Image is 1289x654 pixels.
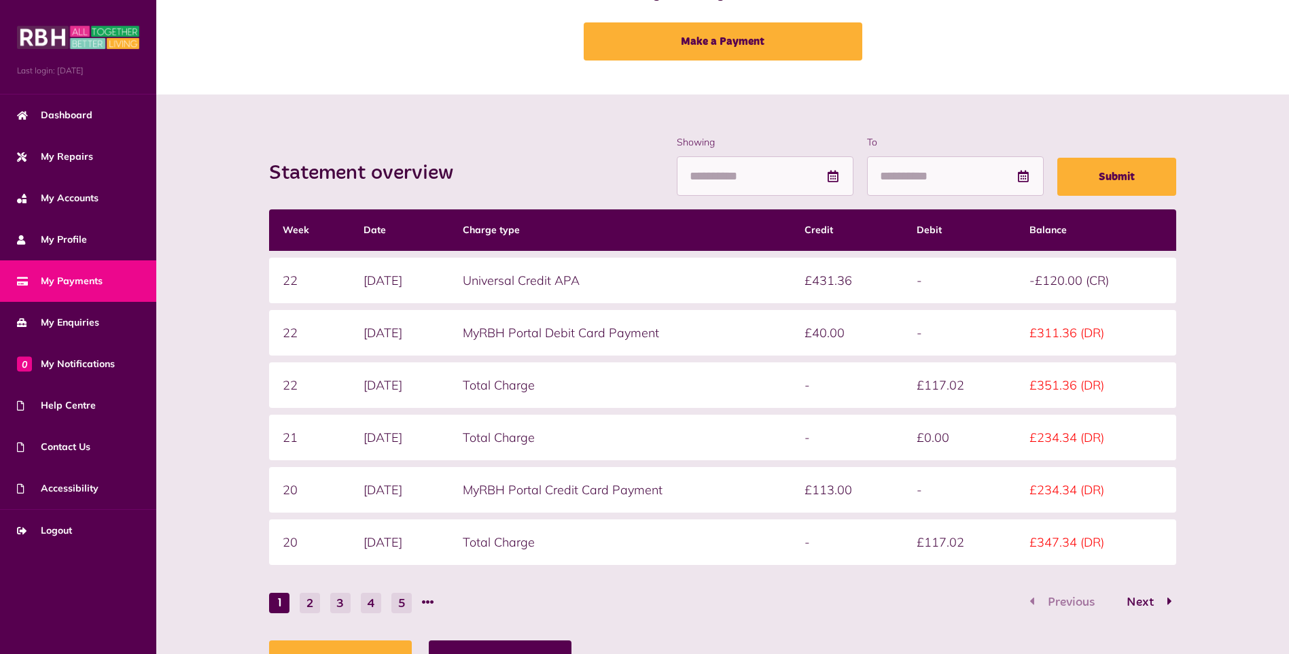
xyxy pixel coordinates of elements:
[1016,415,1176,460] td: £234.34 (DR)
[17,191,99,205] span: My Accounts
[269,209,350,251] th: Week
[391,593,412,613] button: Go to page 5
[677,135,853,150] label: Showing
[791,310,904,356] td: £40.00
[17,356,32,371] span: 0
[1016,362,1176,408] td: £351.36 (DR)
[350,310,449,356] td: [DATE]
[791,467,904,513] td: £113.00
[269,362,350,408] td: 22
[350,415,449,460] td: [DATE]
[17,523,72,538] span: Logout
[1016,209,1176,251] th: Balance
[17,65,139,77] span: Last login: [DATE]
[269,161,467,186] h2: Statement overview
[903,209,1016,251] th: Debit
[903,415,1016,460] td: £0.00
[1112,593,1176,613] button: Go to page 2
[449,519,791,565] td: Total Charge
[17,398,96,413] span: Help Centre
[584,22,862,61] a: Make a Payment
[903,258,1016,303] td: -
[269,258,350,303] td: 22
[300,593,320,613] button: Go to page 2
[350,519,449,565] td: [DATE]
[17,315,99,330] span: My Enquiries
[449,415,791,460] td: Total Charge
[17,108,92,122] span: Dashboard
[350,467,449,513] td: [DATE]
[1016,258,1176,303] td: -£120.00 (CR)
[791,415,904,460] td: -
[269,519,350,565] td: 20
[791,362,904,408] td: -
[791,258,904,303] td: £431.36
[449,467,791,513] td: MyRBH Portal Credit Card Payment
[903,362,1016,408] td: £117.02
[17,24,139,51] img: MyRBH
[1016,467,1176,513] td: £234.34 (DR)
[17,233,87,247] span: My Profile
[867,135,1044,150] label: To
[449,310,791,356] td: MyRBH Portal Debit Card Payment
[17,274,103,288] span: My Payments
[350,362,449,408] td: [DATE]
[449,362,791,408] td: Total Charge
[1016,310,1176,356] td: £311.36 (DR)
[17,481,99,496] span: Accessibility
[1057,158,1176,196] button: Submit
[903,519,1016,565] td: £117.02
[269,467,350,513] td: 20
[350,258,449,303] td: [DATE]
[350,209,449,251] th: Date
[361,593,381,613] button: Go to page 4
[269,415,350,460] td: 21
[269,310,350,356] td: 22
[330,593,351,613] button: Go to page 3
[791,209,904,251] th: Credit
[17,357,115,371] span: My Notifications
[903,310,1016,356] td: -
[791,519,904,565] td: -
[1016,519,1176,565] td: £347.34 (DR)
[17,440,90,454] span: Contact Us
[449,258,791,303] td: Universal Credit APA
[1116,596,1164,608] span: Next
[17,150,93,164] span: My Repairs
[903,467,1016,513] td: -
[449,209,791,251] th: Charge type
